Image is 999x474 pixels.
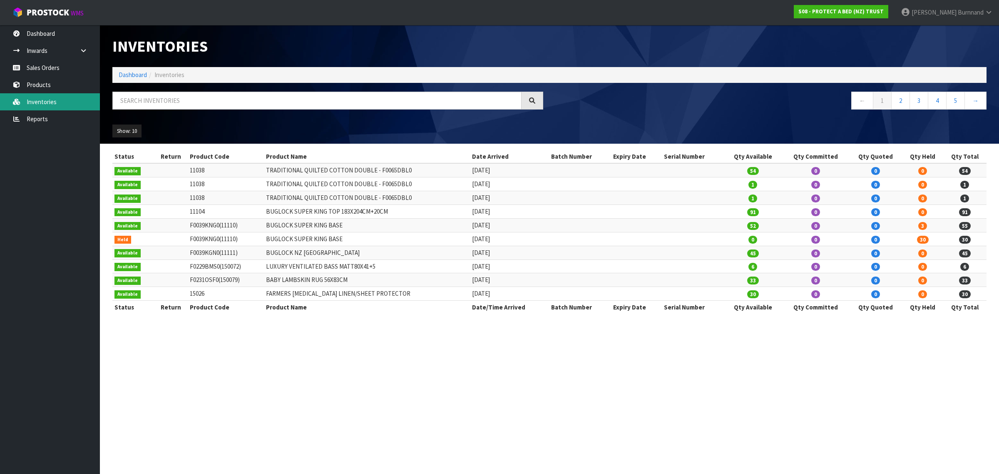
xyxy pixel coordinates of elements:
[264,205,470,219] td: BUGLOCK SUPER KING TOP 183X204CM+20CM
[959,277,971,284] span: 33
[470,287,549,301] td: [DATE]
[748,181,757,189] span: 1
[811,195,820,202] span: 0
[960,181,969,189] span: 1
[871,222,880,230] span: 0
[959,208,971,216] span: 91
[811,277,820,284] span: 0
[928,92,947,110] a: 4
[873,92,892,110] a: 1
[112,301,154,314] th: Status
[960,195,969,202] span: 1
[811,236,820,244] span: 0
[959,222,971,230] span: 55
[611,150,662,163] th: Expiry Date
[470,232,549,246] td: [DATE]
[811,290,820,298] span: 0
[611,301,662,314] th: Expiry Date
[188,191,264,205] td: 11038
[747,208,759,216] span: 91
[470,205,549,219] td: [DATE]
[114,181,141,189] span: Available
[798,8,884,15] strong: S08 - PROTECT A BED (NZ) TRUST
[871,181,880,189] span: 0
[943,150,987,163] th: Qty Total
[748,236,757,244] span: 0
[119,71,147,79] a: Dashboard
[112,125,142,138] button: Show: 10
[264,287,470,301] td: FARMERS [MEDICAL_DATA] LINEN/SHEET PROTECTOR
[220,262,241,270] span: (150072)
[112,150,154,163] th: Status
[959,236,971,244] span: 30
[114,222,141,230] span: Available
[871,208,880,216] span: 0
[811,208,820,216] span: 0
[918,195,927,202] span: 0
[188,232,264,246] td: F0039KNG0
[470,163,549,177] td: [DATE]
[12,7,23,17] img: cube-alt.png
[748,263,757,271] span: 6
[662,301,724,314] th: Serial Number
[264,259,470,273] td: LUXURY VENTILATED BASS MATT80X41+5
[264,177,470,191] td: TRADITIONAL QUILTED COTTON DOUBLE - F0065DBL0
[811,181,820,189] span: 0
[918,277,927,284] span: 0
[871,277,880,284] span: 0
[723,301,782,314] th: Qty Available
[918,167,927,175] span: 0
[917,236,929,244] span: 30
[918,290,927,298] span: 0
[918,208,927,216] span: 0
[849,150,902,163] th: Qty Quoted
[114,290,141,299] span: Available
[723,150,782,163] th: Qty Available
[811,222,820,230] span: 0
[747,290,759,298] span: 30
[470,150,549,163] th: Date Arrived
[264,163,470,177] td: TRADITIONAL QUILTED COTTON DOUBLE - F0065DBL0
[902,301,943,314] th: Qty Held
[114,236,131,244] span: Held
[918,181,927,189] span: 0
[470,246,549,259] td: [DATE]
[219,276,240,284] span: (150079)
[264,273,470,287] td: BABY LAMBSKIN RUG 56X83CM
[871,249,880,257] span: 0
[154,150,188,163] th: Return
[264,191,470,205] td: TRADITIONAL QUILTED COTTON DOUBLE - F0065DBL0
[264,218,470,232] td: BUGLOCK SUPER KING BASE
[811,249,820,257] span: 0
[851,92,873,110] a: ←
[747,167,759,175] span: 54
[662,150,724,163] th: Serial Number
[811,263,820,271] span: 0
[114,263,141,271] span: Available
[470,259,549,273] td: [DATE]
[188,287,264,301] td: 15026
[959,167,971,175] span: 54
[219,221,238,229] span: (11110)
[946,92,965,110] a: 5
[782,301,849,314] th: Qty Committed
[871,290,880,298] span: 0
[112,37,543,55] h1: Inventories
[782,150,849,163] th: Qty Committed
[871,195,880,202] span: 0
[910,92,928,110] a: 3
[219,235,238,243] span: (11110)
[918,222,927,230] span: 3
[114,167,141,175] span: Available
[849,301,902,314] th: Qty Quoted
[188,246,264,259] td: F0039KGN0
[959,290,971,298] span: 30
[188,218,264,232] td: F0039KNG0
[871,263,880,271] span: 0
[960,263,969,271] span: 6
[188,273,264,287] td: F0231OSF0
[747,222,759,230] span: 52
[188,163,264,177] td: 11038
[264,301,470,314] th: Product Name
[264,150,470,163] th: Product Name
